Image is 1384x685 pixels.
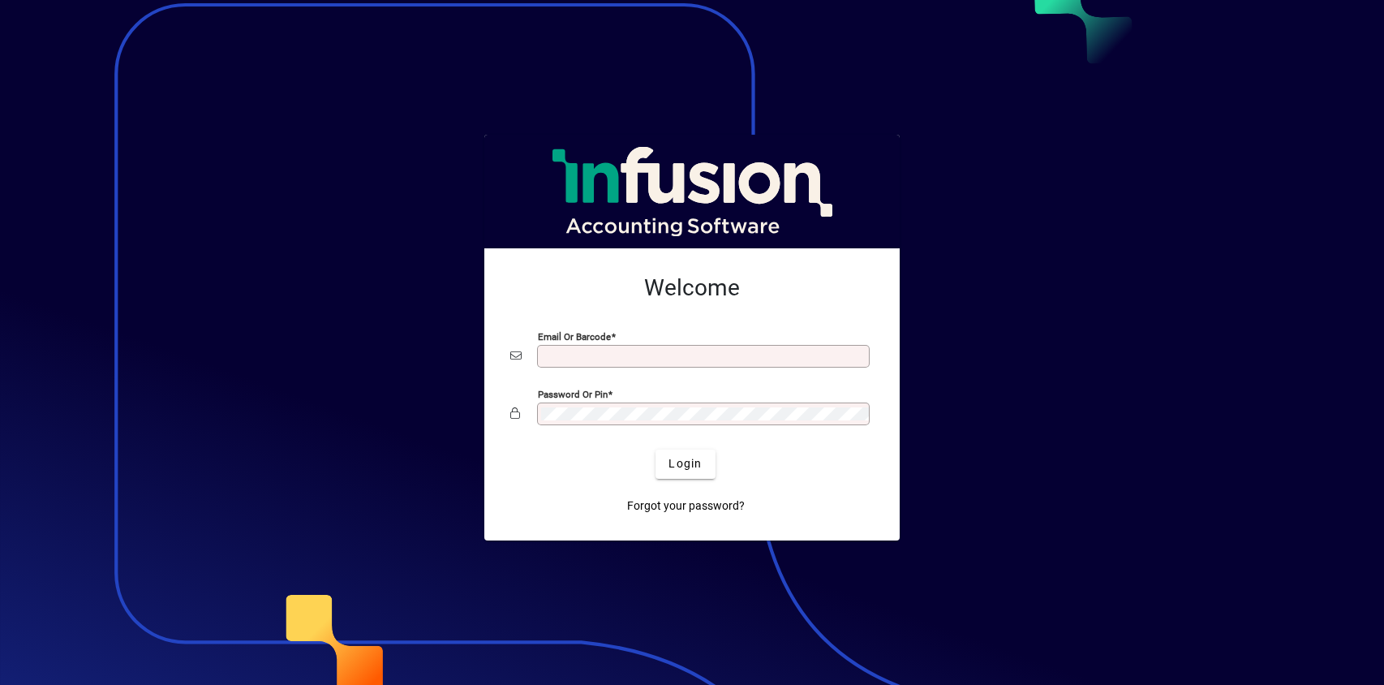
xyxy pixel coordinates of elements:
mat-label: Password or Pin [538,388,608,399]
h2: Welcome [510,274,874,302]
a: Forgot your password? [621,492,751,521]
button: Login [655,450,715,479]
span: Login [668,455,702,472]
span: Forgot your password? [627,498,745,515]
mat-label: Email or Barcode [538,330,611,342]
